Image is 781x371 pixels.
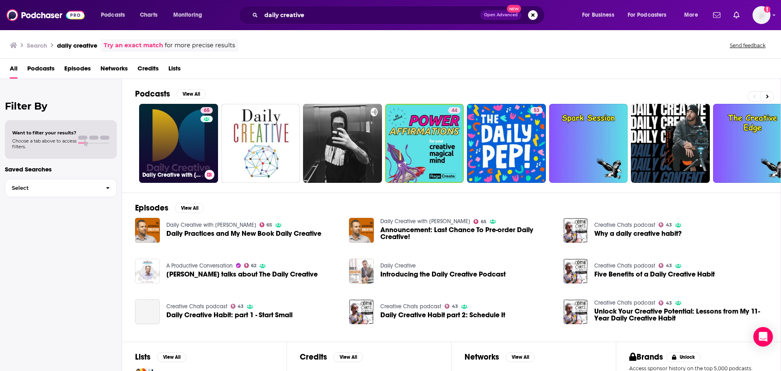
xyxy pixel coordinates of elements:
[300,352,327,362] h2: Credits
[753,6,770,24] span: Logged in as hannah.bishop
[135,203,204,213] a: EpisodesView All
[166,271,318,278] a: Todd Henry talks about The Daily Creative
[135,352,151,362] h2: Lists
[135,9,162,22] a: Charts
[57,42,97,49] h3: daily creative
[140,9,157,21] span: Charts
[659,301,672,305] a: 43
[27,42,47,49] h3: Search
[481,220,486,224] span: 65
[7,7,85,23] img: Podchaser - Follow, Share and Rate Podcasts
[628,9,667,21] span: For Podcasters
[166,230,321,237] a: Daily Practices and My New Book Daily Creative
[594,230,682,237] a: Why a daily creative habit?
[300,352,363,362] a: CreditsView All
[594,299,655,306] a: Creative Chats podcast
[104,41,163,50] a: Try an exact match
[380,226,554,240] a: Announcement: Last Chance To Pre-order Daily Creative!
[349,218,374,243] img: Announcement: Last Chance To Pre-order Daily Creative!
[349,259,374,283] a: Introducing the Daily Creative Podcast
[137,62,159,79] a: Credits
[467,104,546,183] a: 53
[135,218,160,243] img: Daily Practices and My New Book Daily Creative
[349,299,374,324] img: Daily Creative Habit part 2: Schedule It
[247,6,552,24] div: Search podcasts, credits, & more...
[5,100,117,112] h2: Filter By
[380,218,470,225] a: Daily Creative with Todd Henry
[659,222,672,227] a: 43
[594,222,655,228] a: Creative Chats podcast
[135,299,160,324] a: Daily Creative Habit: part 1 - Start Small
[764,6,770,13] svg: Add a profile image
[465,352,499,362] h2: Networks
[64,62,91,79] a: Episodes
[622,9,678,22] button: open menu
[135,89,206,99] a: PodcastsView All
[27,62,55,79] a: Podcasts
[12,138,76,149] span: Choose a tab above to access filters.
[465,352,535,362] a: NetworksView All
[5,165,117,173] p: Saved Searches
[244,263,257,268] a: 62
[753,327,773,347] div: Open Intercom Messenger
[10,62,17,79] a: All
[100,62,128,79] a: Networks
[135,203,168,213] h2: Episodes
[166,271,318,278] span: [PERSON_NAME] talks about The Daily Creative
[506,352,535,362] button: View All
[5,185,99,191] span: Select
[166,262,233,269] a: A Productive Conversation
[168,62,181,79] a: Lists
[139,104,218,183] a: 65Daily Creative with [PERSON_NAME]
[334,352,363,362] button: View All
[563,299,588,324] img: Unlock Your Creative Potential: Lessons from My 11-Year Daily Creative Habit
[266,223,272,227] span: 65
[380,312,505,318] a: Daily Creative Habit part 2: Schedule It
[177,89,206,99] button: View All
[165,41,235,50] span: for more precise results
[5,179,117,197] button: Select
[563,259,588,283] img: Five Benefits of a Daily Creative Habit
[231,304,244,309] a: 43
[678,9,708,22] button: open menu
[629,352,663,362] h2: Brands
[473,219,486,224] a: 65
[135,89,170,99] h2: Podcasts
[166,312,292,318] a: Daily Creative Habit: part 1 - Start Small
[710,8,724,22] a: Show notifications dropdown
[666,223,672,227] span: 43
[166,222,256,228] a: Daily Creative with Todd Henry
[204,107,209,115] span: 65
[238,305,244,308] span: 43
[380,271,506,278] span: Introducing the Daily Creative Podcast
[534,107,539,115] span: 53
[594,262,655,269] a: Creative Chats podcast
[95,9,135,22] button: open menu
[727,42,768,49] button: Send feedback
[452,107,457,115] span: 44
[666,264,672,268] span: 43
[385,104,464,183] a: 44
[445,304,458,309] a: 43
[173,9,202,21] span: Monitoring
[452,305,458,308] span: 43
[480,10,521,20] button: Open AdvancedNew
[576,9,624,22] button: open menu
[563,218,588,243] a: Why a daily creative habit?
[659,263,672,268] a: 43
[594,271,715,278] a: Five Benefits of a Daily Creative Habit
[730,8,743,22] a: Show notifications dropdown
